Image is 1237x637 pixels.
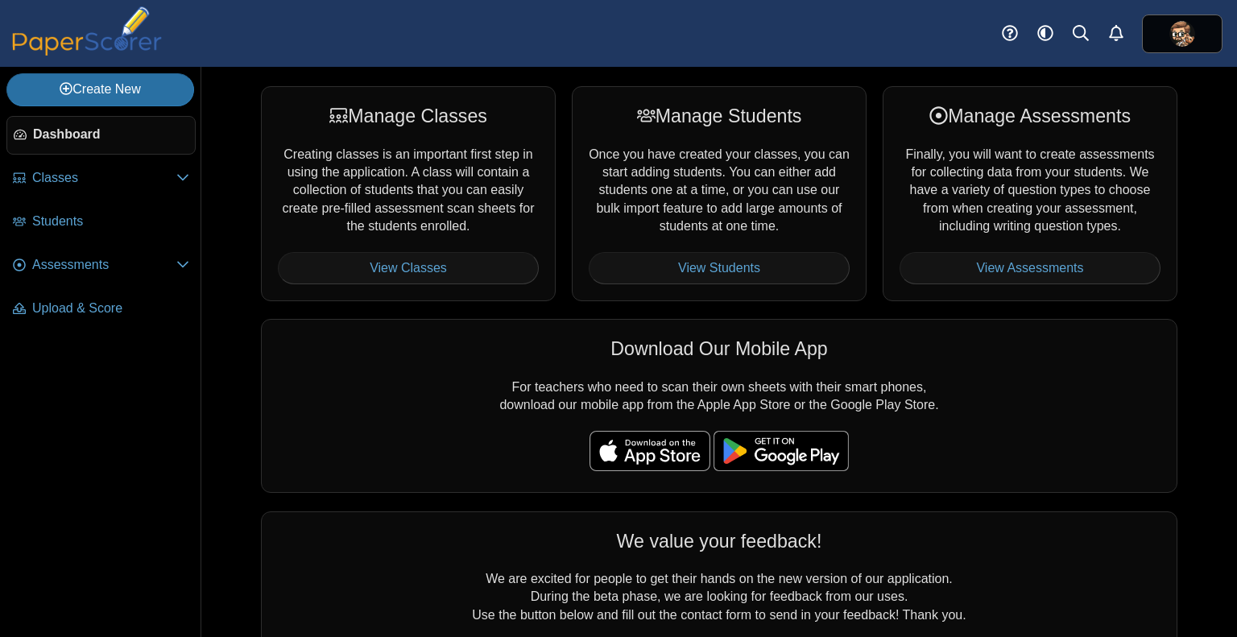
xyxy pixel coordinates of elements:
span: Students [32,213,189,230]
span: Classes [32,169,176,187]
a: View Classes [278,252,539,284]
div: Once you have created your classes, you can start adding students. You can either add students on... [572,86,867,301]
a: Assessments [6,246,196,285]
a: Students [6,203,196,242]
a: PaperScorer [6,44,168,58]
div: Manage Students [589,103,850,129]
a: View Students [589,252,850,284]
div: Download Our Mobile App [278,336,1160,362]
div: We value your feedback! [278,528,1160,554]
a: ps.CA9DutIbuwpXCXUj [1142,14,1223,53]
img: google-play-badge.png [714,431,849,471]
span: Assessments [32,256,176,274]
div: Creating classes is an important first step in using the application. A class will contain a coll... [261,86,556,301]
div: Manage Classes [278,103,539,129]
a: Classes [6,159,196,198]
a: Alerts [1098,16,1134,52]
a: View Assessments [900,252,1160,284]
span: Logan Janes - MRH Faculty [1169,21,1195,47]
div: Finally, you will want to create assessments for collecting data from your students. We have a va... [883,86,1177,301]
img: PaperScorer [6,6,168,56]
span: Upload & Score [32,300,189,317]
div: For teachers who need to scan their own sheets with their smart phones, download our mobile app f... [261,319,1177,493]
img: ps.CA9DutIbuwpXCXUj [1169,21,1195,47]
img: apple-store-badge.svg [590,431,710,471]
a: Dashboard [6,116,196,155]
div: Manage Assessments [900,103,1160,129]
a: Upload & Score [6,290,196,329]
span: Dashboard [33,126,188,143]
a: Create New [6,73,194,105]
